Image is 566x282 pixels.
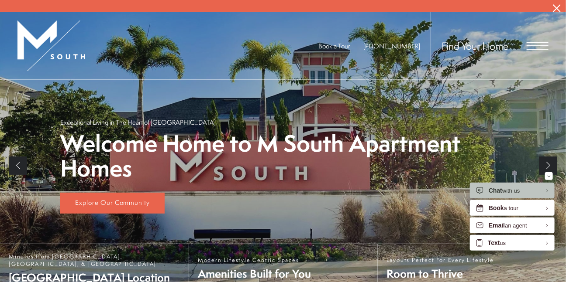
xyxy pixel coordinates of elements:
[387,266,494,281] span: Room to Thrive
[60,131,506,180] p: Welcome Home to M South Apartment Homes
[17,20,85,71] img: MSouth
[387,256,494,264] span: Layouts Perfect For Every Lifestyle
[9,156,27,175] a: Previous
[363,41,420,51] a: Call Us at 813-570-8014
[318,41,350,51] a: Book a Tour
[198,256,311,264] span: Modern Lifestyle Centric Spaces
[539,156,557,175] a: Next
[60,118,216,127] p: Exceptional Living in The Heart of [GEOGRAPHIC_DATA]
[60,193,165,214] a: Explore Our Community
[527,42,549,50] button: Open Menu
[75,198,150,207] span: Explore Our Community
[198,266,311,281] span: Amenities Built for You
[442,39,508,53] a: Find Your Home
[363,41,420,51] span: [PHONE_NUMBER]
[9,253,180,268] span: Minutes from [GEOGRAPHIC_DATA], [GEOGRAPHIC_DATA], & [GEOGRAPHIC_DATA]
